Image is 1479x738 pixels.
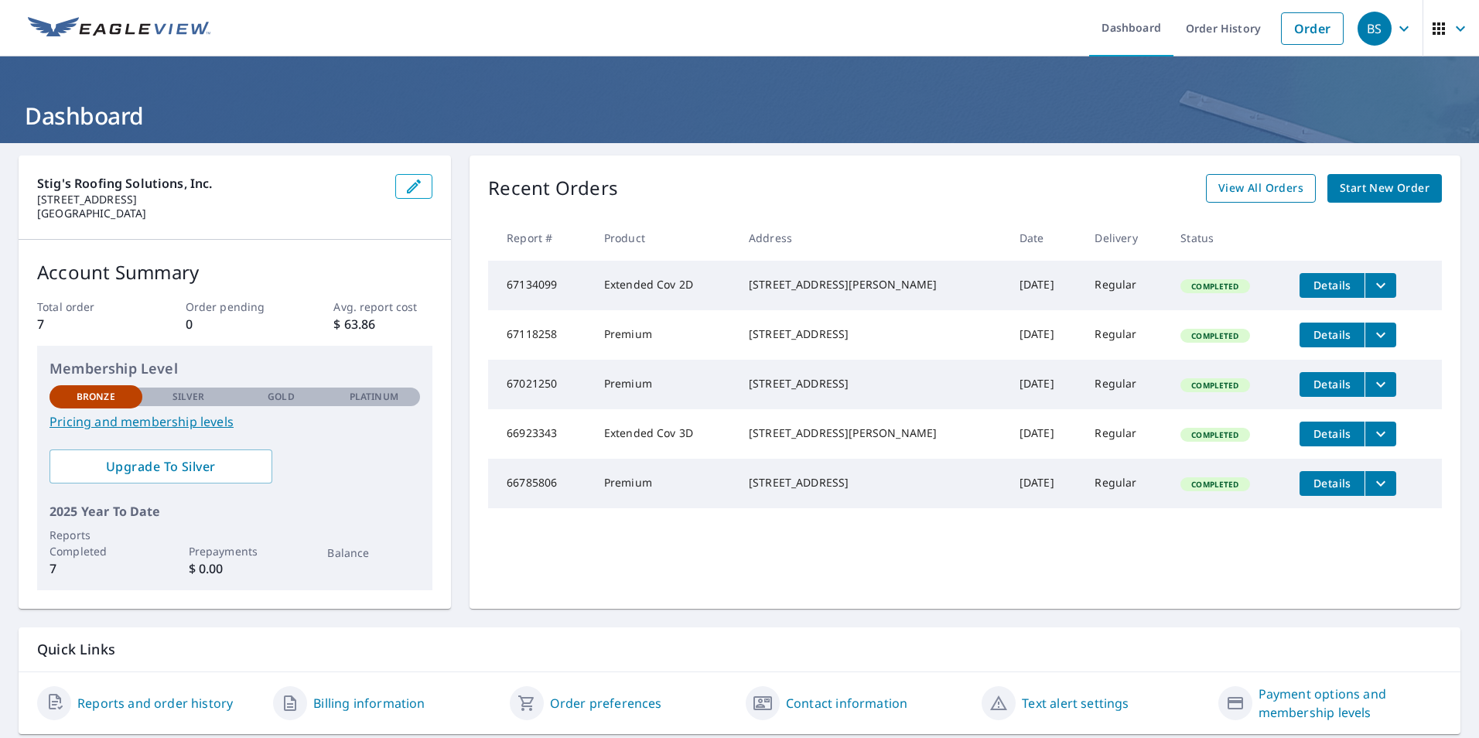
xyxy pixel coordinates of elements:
[1082,409,1168,459] td: Regular
[1300,323,1365,347] button: detailsBtn-67118258
[1218,179,1303,198] span: View All Orders
[1309,476,1355,490] span: Details
[1168,215,1287,261] th: Status
[1007,459,1083,508] td: [DATE]
[1365,471,1396,496] button: filesDropdownBtn-66785806
[37,193,383,207] p: [STREET_ADDRESS]
[749,326,995,342] div: [STREET_ADDRESS]
[1082,215,1168,261] th: Delivery
[268,390,294,404] p: Gold
[1365,323,1396,347] button: filesDropdownBtn-67118258
[19,100,1460,132] h1: Dashboard
[1365,422,1396,446] button: filesDropdownBtn-66923343
[333,315,432,333] p: $ 63.86
[1182,281,1248,292] span: Completed
[28,17,210,40] img: EV Logo
[1358,12,1392,46] div: BS
[592,310,736,360] td: Premium
[189,559,282,578] p: $ 0.00
[488,174,618,203] p: Recent Orders
[592,459,736,508] td: Premium
[1281,12,1344,45] a: Order
[50,502,420,521] p: 2025 Year To Date
[1309,278,1355,292] span: Details
[1007,310,1083,360] td: [DATE]
[749,376,995,391] div: [STREET_ADDRESS]
[1082,360,1168,409] td: Regular
[1082,261,1168,310] td: Regular
[1007,215,1083,261] th: Date
[1309,377,1355,391] span: Details
[186,315,285,333] p: 0
[1007,360,1083,409] td: [DATE]
[1309,426,1355,441] span: Details
[1300,273,1365,298] button: detailsBtn-67134099
[488,261,592,310] td: 67134099
[1082,310,1168,360] td: Regular
[1300,471,1365,496] button: detailsBtn-66785806
[488,310,592,360] td: 67118258
[488,360,592,409] td: 67021250
[189,543,282,559] p: Prepayments
[749,475,995,490] div: [STREET_ADDRESS]
[37,640,1442,659] p: Quick Links
[327,545,420,561] p: Balance
[488,459,592,508] td: 66785806
[488,409,592,459] td: 66923343
[786,694,907,712] a: Contact information
[77,694,233,712] a: Reports and order history
[1309,327,1355,342] span: Details
[1007,409,1083,459] td: [DATE]
[50,412,420,431] a: Pricing and membership levels
[1365,372,1396,397] button: filesDropdownBtn-67021250
[749,425,995,441] div: [STREET_ADDRESS][PERSON_NAME]
[333,299,432,315] p: Avg. report cost
[37,299,136,315] p: Total order
[592,360,736,409] td: Premium
[1182,330,1248,341] span: Completed
[488,215,592,261] th: Report #
[1007,261,1083,310] td: [DATE]
[172,390,205,404] p: Silver
[749,277,995,292] div: [STREET_ADDRESS][PERSON_NAME]
[1340,179,1429,198] span: Start New Order
[50,527,142,559] p: Reports Completed
[1182,380,1248,391] span: Completed
[1022,694,1129,712] a: Text alert settings
[50,449,272,483] a: Upgrade To Silver
[37,174,383,193] p: Stig's Roofing Solutions, Inc.
[1182,429,1248,440] span: Completed
[37,207,383,220] p: [GEOGRAPHIC_DATA]
[50,358,420,379] p: Membership Level
[1300,372,1365,397] button: detailsBtn-67021250
[592,215,736,261] th: Product
[313,694,425,712] a: Billing information
[550,694,662,712] a: Order preferences
[1082,459,1168,508] td: Regular
[37,315,136,333] p: 7
[37,258,432,286] p: Account Summary
[350,390,398,404] p: Platinum
[1206,174,1316,203] a: View All Orders
[50,559,142,578] p: 7
[736,215,1007,261] th: Address
[1327,174,1442,203] a: Start New Order
[1259,685,1442,722] a: Payment options and membership levels
[592,261,736,310] td: Extended Cov 2D
[1300,422,1365,446] button: detailsBtn-66923343
[592,409,736,459] td: Extended Cov 3D
[77,390,115,404] p: Bronze
[1365,273,1396,298] button: filesDropdownBtn-67134099
[62,458,260,475] span: Upgrade To Silver
[1182,479,1248,490] span: Completed
[186,299,285,315] p: Order pending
